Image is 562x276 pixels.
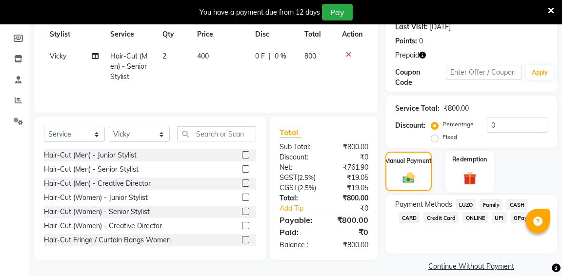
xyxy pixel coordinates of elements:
[191,23,249,45] th: Price
[480,199,502,210] span: Family
[462,212,488,223] span: ONLINE
[430,22,451,32] div: [DATE]
[395,50,419,60] span: Prepaid
[44,164,139,175] div: Hair-Cut (Men) - Senior Stylist
[272,173,324,183] div: ( )
[442,120,474,129] label: Percentage
[395,67,446,88] div: Coupon Code
[395,103,440,114] div: Service Total:
[272,240,324,250] div: Balance :
[442,133,457,141] label: Fixed
[50,52,66,60] span: Vicky
[399,171,418,184] img: _cash.svg
[395,36,417,46] div: Points:
[395,199,452,210] span: Payment Methods
[272,203,333,214] a: Add Tip
[272,193,324,203] div: Total:
[456,199,476,210] span: LUZO
[324,240,376,250] div: ₹800.00
[324,142,376,152] div: ₹800.00
[44,23,104,45] th: Stylist
[299,23,336,45] th: Total
[324,214,376,226] div: ₹800.00
[322,4,353,20] button: Pay
[324,152,376,162] div: ₹0
[249,23,299,45] th: Disc
[272,142,324,152] div: Sub Total:
[275,51,286,61] span: 0 %
[446,65,522,80] input: Enter Offer / Coupon Code
[526,65,554,80] button: Apply
[300,184,314,192] span: 2.5%
[492,212,507,223] span: UPI
[336,23,368,45] th: Action
[324,173,376,183] div: ₹19.05
[387,261,555,272] a: Continue Without Payment
[511,212,531,223] span: GPay
[272,162,324,173] div: Net:
[399,212,420,223] span: CARD
[44,235,171,245] div: Hair-Cut Fringe / Curtain Bangs Women
[395,22,428,32] div: Last Visit:
[272,214,324,226] div: Payable:
[506,199,527,210] span: CASH
[395,120,425,131] div: Discount:
[104,23,157,45] th: Service
[459,170,480,186] img: _gift.svg
[200,7,320,18] div: You have a payment due from 12 days
[177,126,256,141] input: Search or Scan
[272,183,324,193] div: ( )
[44,150,137,160] div: Hair-Cut (Men) - Junior Stylist
[44,207,150,217] div: Hair-Cut (Women) - Senior Stylist
[324,226,376,238] div: ₹0
[272,152,324,162] div: Discount:
[280,173,297,182] span: SGST
[157,23,191,45] th: Qty
[452,155,487,164] label: Redemption
[162,52,166,60] span: 2
[197,52,209,60] span: 400
[385,157,432,165] label: Manual Payment
[44,193,148,203] div: Hair-Cut (Women) - Junior Stylist
[324,162,376,173] div: ₹761.90
[44,221,162,231] div: Hair-Cut (Women) - Creative Director
[255,51,265,61] span: 0 F
[304,52,316,60] span: 800
[324,193,376,203] div: ₹800.00
[280,183,298,192] span: CGST
[324,183,376,193] div: ₹19.05
[110,52,147,81] span: Hair-Cut (Men) - Senior Stylist
[443,103,469,114] div: ₹800.00
[423,212,459,223] span: Credit Card
[299,174,314,181] span: 2.5%
[44,178,151,189] div: Hair-Cut (Men) - Creative Director
[332,203,375,214] div: ₹0
[269,51,271,61] span: |
[419,36,423,46] div: 0
[272,226,324,238] div: Paid:
[280,127,302,138] span: Total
